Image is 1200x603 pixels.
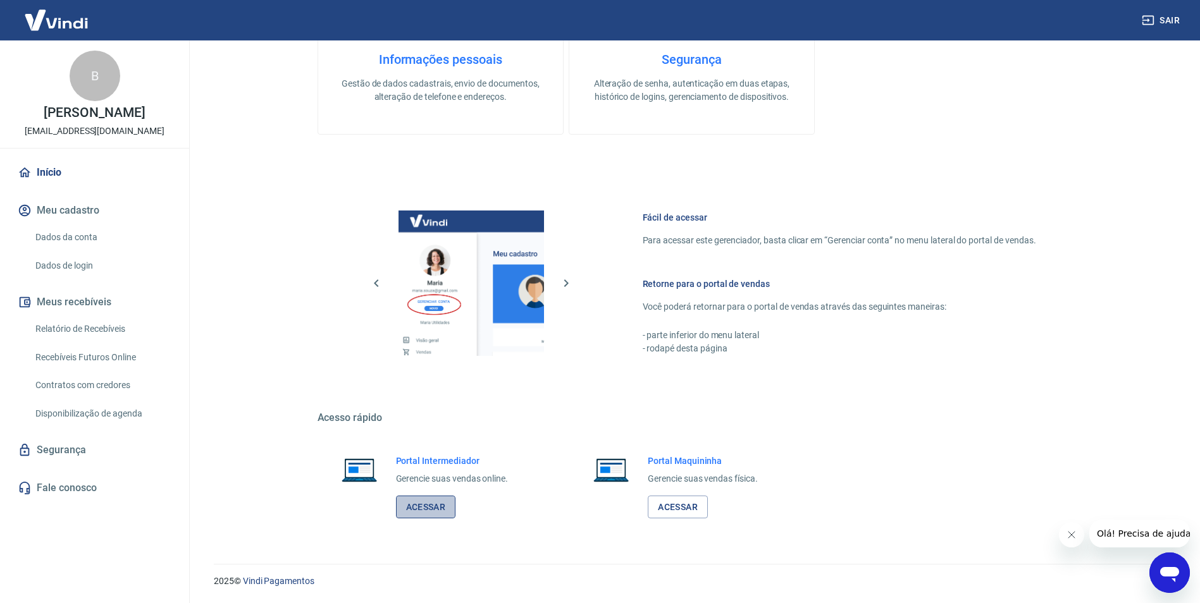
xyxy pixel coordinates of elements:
[1139,9,1185,32] button: Sair
[15,474,174,502] a: Fale conosco
[648,496,708,519] a: Acessar
[648,454,758,467] h6: Portal Maquininha
[590,52,794,67] h4: Segurança
[15,197,174,224] button: Meu cadastro
[8,9,106,19] span: Olá! Precisa de ajuda?
[15,159,174,186] a: Início
[643,342,1036,355] p: - rodapé desta página
[590,77,794,104] p: Alteração de senha, autenticação em duas etapas, histórico de logins, gerenciamento de dispositivos.
[1089,520,1190,547] iframe: Mensagem da empresa
[214,575,1170,588] p: 2025 ©
[243,576,314,586] a: Vindi Pagamentos
[585,454,638,485] img: Imagem de um notebook aberto
[1149,552,1190,593] iframe: Botão para abrir a janela de mensagens
[1059,522,1084,547] iframe: Fechar mensagem
[15,288,174,316] button: Meus recebíveis
[399,210,544,356] img: Imagem da dashboard mostrando o botão de gerenciar conta na sidebar no lado esquerdo
[30,372,174,398] a: Contratos com credores
[30,316,174,342] a: Relatório de Recebíveis
[70,51,120,101] div: B
[648,472,758,485] p: Gerencie suas vendas física.
[318,411,1067,424] h5: Acesso rápido
[396,454,509,467] h6: Portal Intermediador
[396,472,509,485] p: Gerencie suas vendas online.
[15,436,174,464] a: Segurança
[30,401,174,427] a: Disponibilização de agenda
[396,496,456,519] a: Acessar
[25,125,164,138] p: [EMAIL_ADDRESS][DOMAIN_NAME]
[30,344,174,370] a: Recebíveis Futuros Online
[338,77,543,104] p: Gestão de dados cadastrais, envio de documentos, alteração de telefone e endereços.
[44,106,145,119] p: [PERSON_NAME]
[643,300,1036,314] p: Você poderá retornar para o portal de vendas através das seguintes maneiras:
[643,329,1036,342] p: - parte inferior do menu lateral
[643,211,1036,224] h6: Fácil de acessar
[30,224,174,250] a: Dados da conta
[333,454,386,485] img: Imagem de um notebook aberto
[15,1,97,39] img: Vindi
[643,234,1036,247] p: Para acessar este gerenciador, basta clicar em “Gerenciar conta” no menu lateral do portal de ven...
[30,253,174,279] a: Dados de login
[643,277,1036,290] h6: Retorne para o portal de vendas
[338,52,543,67] h4: Informações pessoais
